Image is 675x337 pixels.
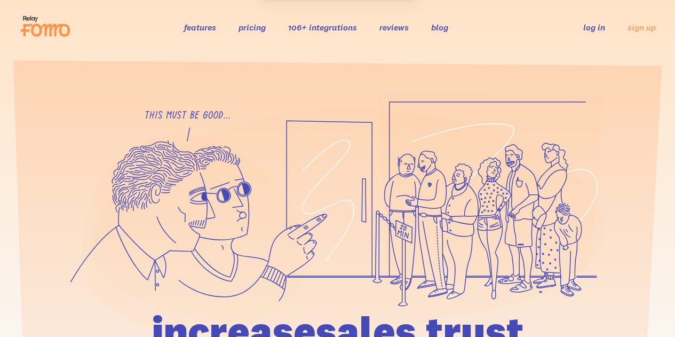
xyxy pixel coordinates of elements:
a: 106+ integrations [288,22,357,33]
a: log in [583,22,605,33]
a: blog [431,22,448,33]
a: reviews [379,22,409,33]
a: features [184,22,216,33]
a: pricing [239,22,266,33]
a: sign up [628,22,656,33]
